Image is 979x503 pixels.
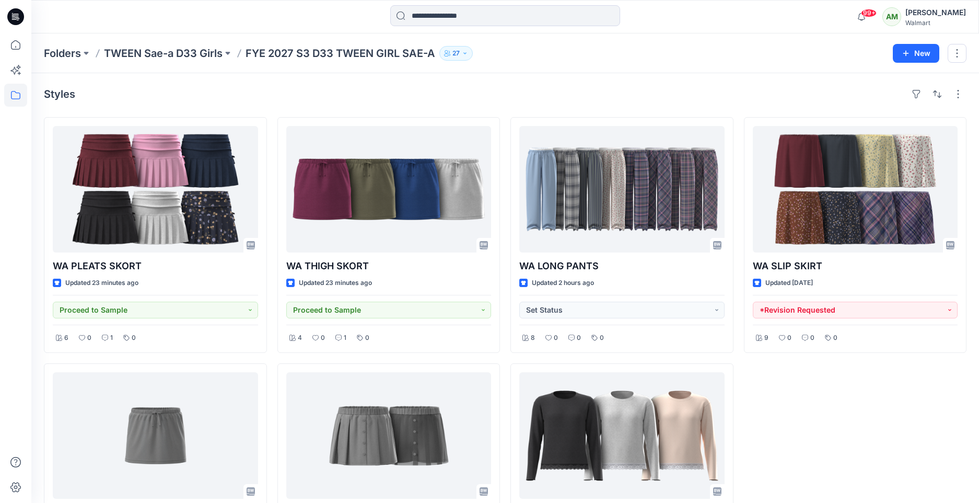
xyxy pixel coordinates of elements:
p: Updated 23 minutes ago [299,278,372,289]
p: 27 [452,48,460,59]
p: 0 [554,333,558,344]
p: 4 [298,333,302,344]
a: DROP_WA THIGH SKIRT(WOVEN) [53,372,258,499]
p: WA THIGH SKORT [286,259,492,273]
a: WA TUCKED SKIRT [286,372,492,499]
div: AM [882,7,901,26]
p: 9 [764,333,768,344]
a: WA PLEATS SKORT [53,126,258,253]
a: TWEEN Sae-a D33 Girls [104,46,223,61]
h4: Styles [44,88,75,100]
p: Updated [DATE] [765,278,813,289]
p: 0 [577,333,581,344]
span: 99+ [861,9,877,17]
p: 0 [321,333,325,344]
div: Walmart [905,19,966,27]
a: WA THIGH SKORT [286,126,492,253]
p: 0 [810,333,814,344]
p: 0 [787,333,791,344]
button: New [893,44,939,63]
p: 6 [64,333,68,344]
p: WA PLEATS SKORT [53,259,258,273]
p: 0 [833,333,837,344]
a: WA LS TEE [519,372,725,499]
p: 0 [600,333,604,344]
p: 1 [344,333,346,344]
p: FYE 2027 S3 D33 TWEEN GIRL SAE-A [246,46,435,61]
a: WA LONG PANTS [519,126,725,253]
a: Folders [44,46,81,61]
button: 27 [439,46,473,61]
p: Updated 23 minutes ago [65,278,138,289]
p: 0 [87,333,91,344]
p: 0 [365,333,369,344]
div: [PERSON_NAME] [905,6,966,19]
a: WA SLIP SKIRT [753,126,958,253]
p: WA LONG PANTS [519,259,725,273]
p: 0 [132,333,136,344]
p: 1 [110,333,113,344]
p: WA SLIP SKIRT [753,259,958,273]
p: 8 [531,333,535,344]
p: Updated 2 hours ago [532,278,594,289]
